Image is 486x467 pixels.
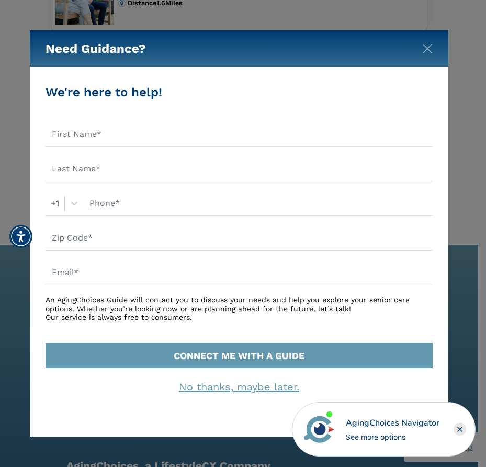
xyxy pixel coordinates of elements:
button: Close [422,41,433,52]
div: Accessibility Menu [9,225,32,248]
a: No thanks, maybe later. [179,381,299,393]
div: Close [454,423,466,436]
input: Zip Code* [46,226,433,251]
div: AgingChoices Navigator [346,417,439,429]
div: We're here to help! [46,83,433,102]
input: Last Name* [46,157,433,181]
button: CONNECT ME WITH A GUIDE [46,343,433,368]
h5: Need Guidance? [46,30,146,67]
div: An AgingChoices Guide will contact you to discuss your needs and help you explore your senior car... [46,296,433,322]
img: modal-close.svg [422,44,433,54]
input: Phone* [83,192,433,216]
div: See more options [346,431,439,442]
input: First Name* [46,123,433,147]
input: Email* [46,261,433,285]
img: avatar [301,411,337,447]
